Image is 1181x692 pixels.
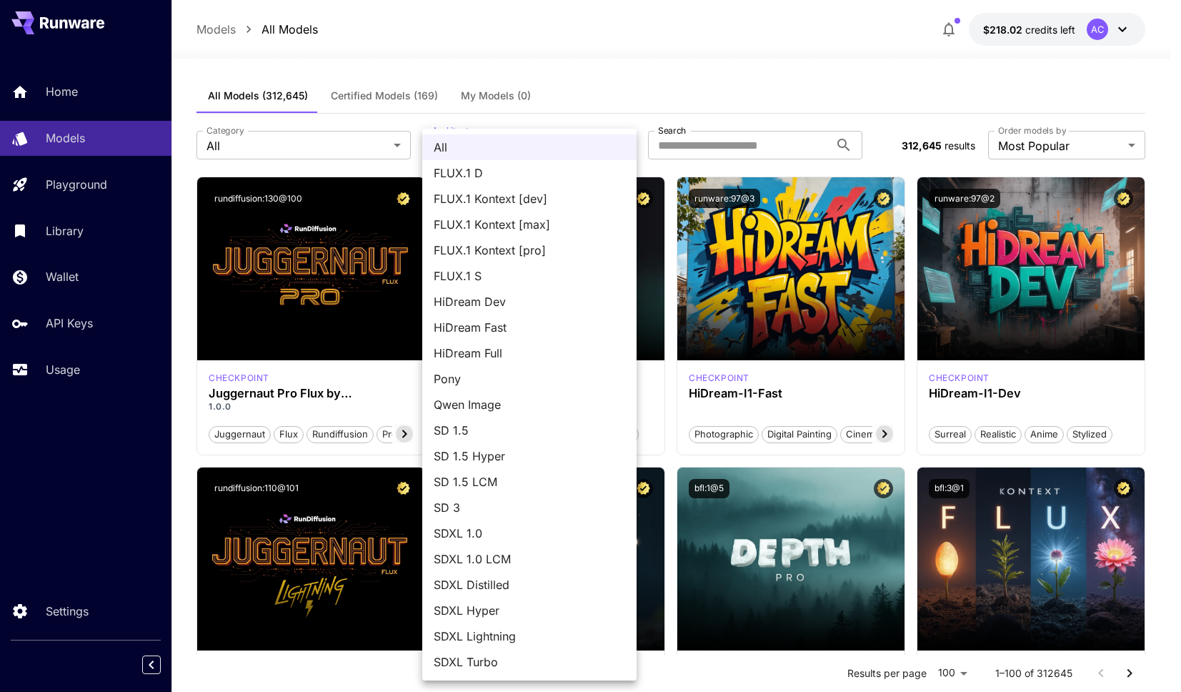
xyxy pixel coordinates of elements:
[434,396,625,413] span: Qwen Image
[434,550,625,568] span: SDXL 1.0 LCM
[434,267,625,285] span: FLUX.1 S
[434,628,625,645] span: SDXL Lightning
[434,448,625,465] span: SD 1.5 Hyper
[434,293,625,310] span: HiDream Dev
[434,242,625,259] span: FLUX.1 Kontext [pro]
[434,473,625,490] span: SD 1.5 LCM
[434,216,625,233] span: FLUX.1 Kontext [max]
[434,190,625,207] span: FLUX.1 Kontext [dev]
[434,422,625,439] span: SD 1.5
[434,653,625,671] span: SDXL Turbo
[434,319,625,336] span: HiDream Fast
[434,499,625,516] span: SD 3
[434,164,625,182] span: FLUX.1 D
[434,525,625,542] span: SDXL 1.0
[434,602,625,619] span: SDXL Hyper
[434,345,625,362] span: HiDream Full
[434,576,625,593] span: SDXL Distilled
[434,139,625,156] span: All
[434,370,625,387] span: Pony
